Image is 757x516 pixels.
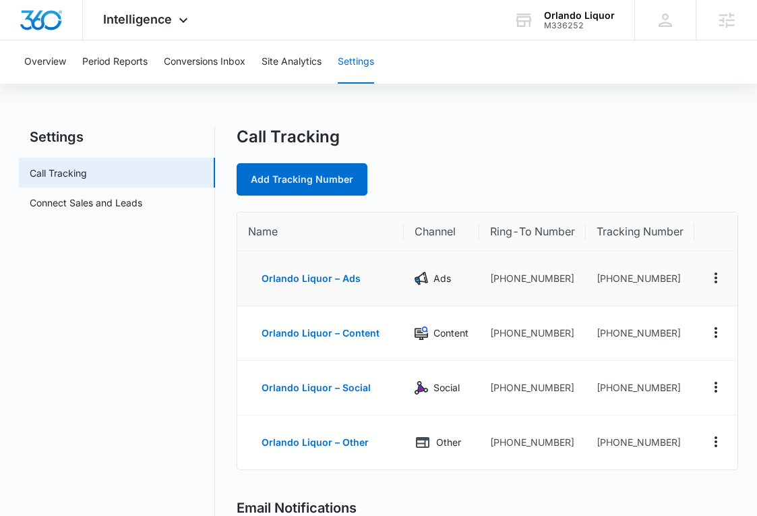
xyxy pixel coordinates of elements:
[30,166,87,180] a: Call Tracking
[544,10,615,21] div: account name
[586,306,694,361] td: [PHONE_NUMBER]
[586,361,694,415] td: [PHONE_NUMBER]
[248,372,384,404] button: Orlando Liquor – Social
[705,267,727,289] button: Actions
[248,317,393,349] button: Orlando Liquor – Content
[433,380,460,395] p: Social
[19,127,215,147] h2: Settings
[586,212,694,252] th: Tracking Number
[338,40,374,84] button: Settings
[544,21,615,30] div: account id
[24,40,66,84] button: Overview
[164,40,245,84] button: Conversions Inbox
[415,272,428,285] img: Ads
[262,40,322,84] button: Site Analytics
[415,381,428,395] img: Social
[237,212,404,252] th: Name
[237,163,367,196] a: Add Tracking Number
[82,40,148,84] button: Period Reports
[479,306,586,361] td: [PHONE_NUMBER]
[248,426,382,459] button: Orlando Liquor – Other
[479,212,586,252] th: Ring-To Number
[248,262,374,295] button: Orlando Liquor – Ads
[30,196,142,210] a: Connect Sales and Leads
[404,212,479,252] th: Channel
[479,361,586,415] td: [PHONE_NUMBER]
[479,252,586,306] td: [PHONE_NUMBER]
[586,415,694,469] td: [PHONE_NUMBER]
[705,322,727,343] button: Actions
[436,435,461,450] p: Other
[586,252,694,306] td: [PHONE_NUMBER]
[103,12,172,26] span: Intelligence
[433,326,468,341] p: Content
[479,415,586,469] td: [PHONE_NUMBER]
[415,326,428,340] img: Content
[433,271,451,286] p: Ads
[237,127,340,147] h1: Call Tracking
[705,376,727,398] button: Actions
[705,431,727,453] button: Actions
